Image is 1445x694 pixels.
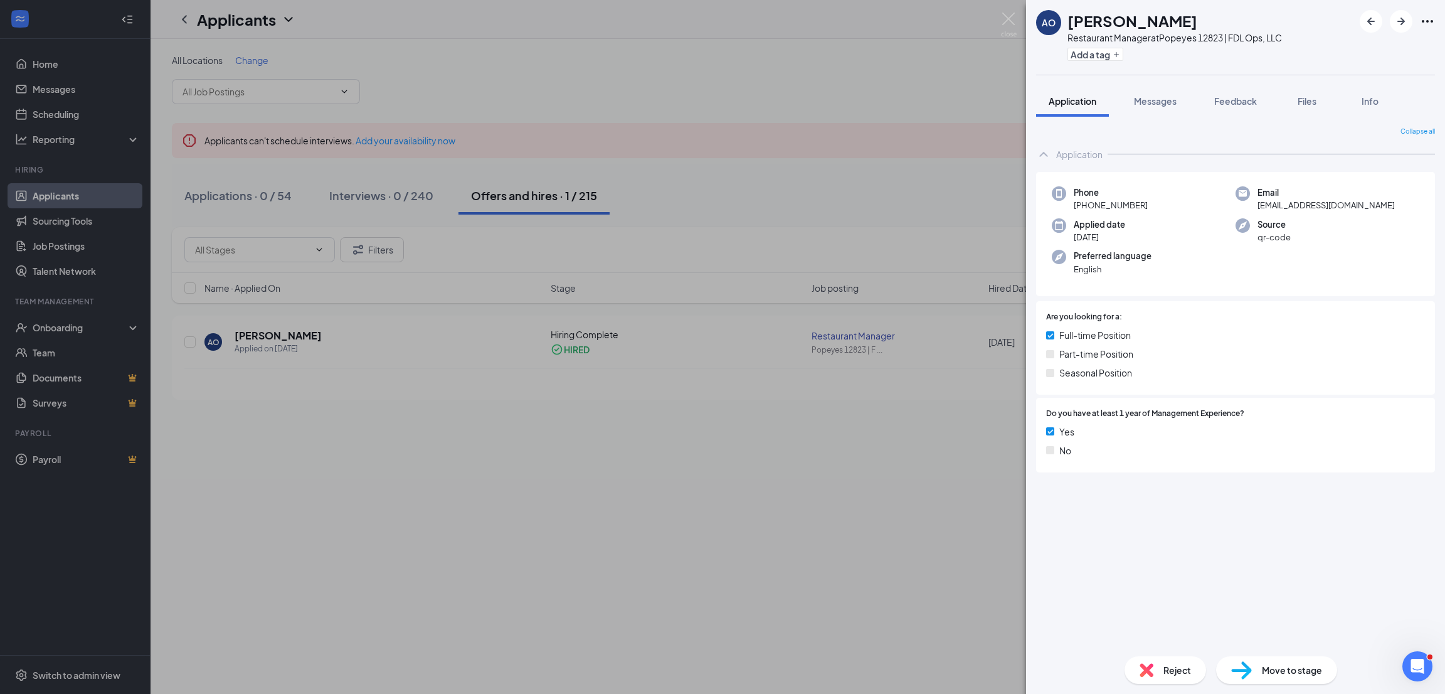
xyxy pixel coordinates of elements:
[1420,14,1435,29] svg: Ellipses
[1046,408,1244,420] span: Do you have at least 1 year of Management Experience?
[1059,444,1071,457] span: No
[1067,10,1197,31] h1: [PERSON_NAME]
[1257,231,1291,243] span: qr-code
[1257,199,1395,211] span: [EMAIL_ADDRESS][DOMAIN_NAME]
[1056,148,1103,161] div: Application
[1046,311,1122,323] span: Are you looking for a:
[1402,651,1432,681] iframe: Intercom live chat
[1362,95,1379,107] span: Info
[1390,10,1412,33] button: ArrowRight
[1214,95,1257,107] span: Feedback
[1059,366,1132,380] span: Seasonal Position
[1298,95,1316,107] span: Files
[1074,186,1148,199] span: Phone
[1400,127,1435,137] span: Collapse all
[1074,218,1125,231] span: Applied date
[1049,95,1096,107] span: Application
[1074,263,1151,275] span: English
[1113,51,1120,58] svg: Plus
[1163,663,1191,677] span: Reject
[1134,95,1177,107] span: Messages
[1042,16,1056,29] div: AO
[1067,48,1123,61] button: PlusAdd a tag
[1067,31,1282,44] div: Restaurant Manager at Popeyes 12823 | FDL Ops, LLC
[1036,147,1051,162] svg: ChevronUp
[1363,14,1379,29] svg: ArrowLeftNew
[1059,347,1133,361] span: Part-time Position
[1074,250,1151,262] span: Preferred language
[1394,14,1409,29] svg: ArrowRight
[1059,425,1074,439] span: Yes
[1059,328,1131,342] span: Full-time Position
[1360,10,1382,33] button: ArrowLeftNew
[1262,663,1322,677] span: Move to stage
[1074,199,1148,211] span: [PHONE_NUMBER]
[1074,231,1125,243] span: [DATE]
[1257,218,1291,231] span: Source
[1257,186,1395,199] span: Email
